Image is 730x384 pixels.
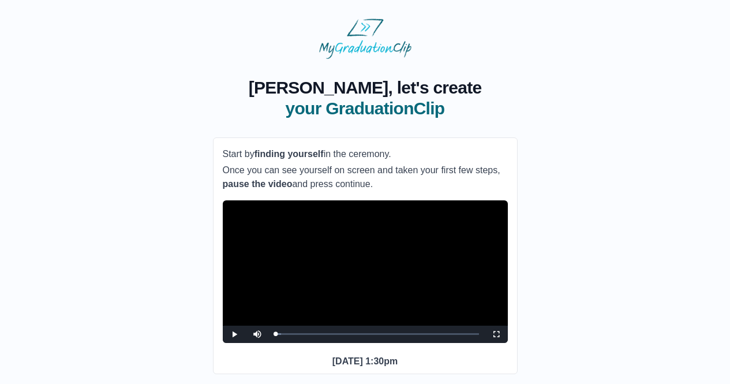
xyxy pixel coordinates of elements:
[223,326,246,343] button: Play
[223,147,508,161] p: Start by in the ceremony.
[485,326,508,343] button: Fullscreen
[254,149,324,159] b: finding yourself
[319,18,411,59] img: MyGraduationClip
[249,77,482,98] span: [PERSON_NAME], let's create
[223,179,293,189] b: pause the video
[223,200,508,343] div: Video Player
[223,355,508,368] p: [DATE] 1:30pm
[275,333,479,335] div: Progress Bar
[223,163,508,191] p: Once you can see yourself on screen and taken your first few steps, and press continue.
[246,326,269,343] button: Mute
[249,98,482,119] span: your GraduationClip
